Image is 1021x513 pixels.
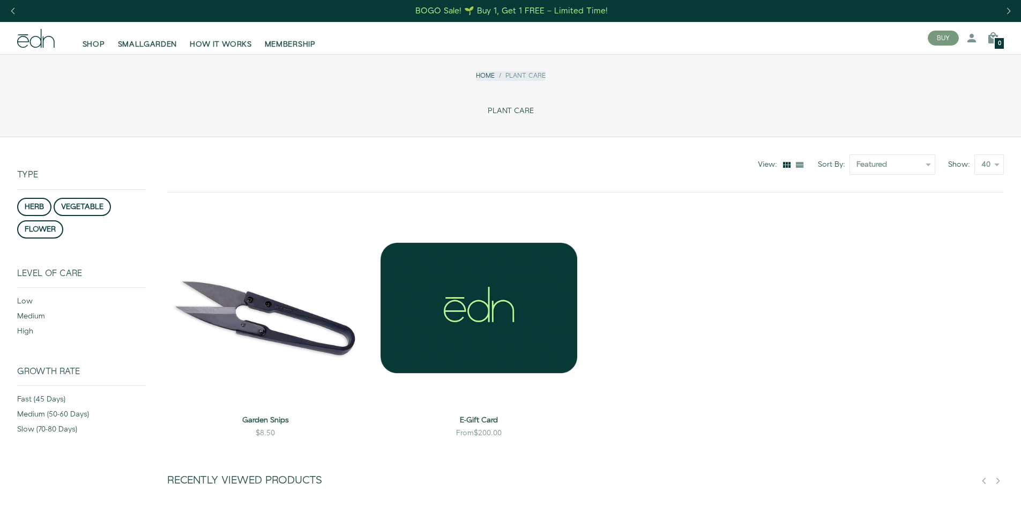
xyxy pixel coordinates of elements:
a: Garden Snips [167,415,363,426]
div: fast (45 days) [17,394,146,409]
a: E-Gift Card [381,415,577,426]
label: Sort By: [818,159,849,170]
span: MEMBERSHIP [265,39,316,50]
button: flower [17,220,63,239]
label: Show: [948,159,974,170]
div: low [17,296,146,311]
button: herb [17,198,51,216]
span: SHOP [83,39,105,50]
div: medium [17,311,146,326]
a: HOW IT WORKS [183,26,258,50]
h3: Recently Viewed Products [167,475,974,487]
button: next [991,474,1004,487]
nav: breadcrumbs [476,71,546,80]
span: SMALLGARDEN [118,39,177,50]
div: $8.50 [256,428,275,438]
img: Garden Snips [167,210,363,406]
div: From [456,428,502,438]
div: high [17,326,146,341]
div: Level of Care [17,269,146,287]
a: SMALLGARDEN [111,26,184,50]
a: SHOP [76,26,111,50]
div: Growth Rate [17,367,146,385]
img: E-Gift Card [381,210,577,406]
a: MEMBERSHIP [258,26,322,50]
span: HOW IT WORKS [190,39,251,50]
div: medium (50-60 days) [17,409,146,424]
span: 0 [998,41,1001,47]
div: View: [758,159,781,170]
iframe: Opens a widget where you can find more information [938,481,1010,508]
span: PLANT CARE [488,107,534,116]
button: previous [978,474,991,487]
div: Type [17,137,146,189]
div: BOGO Sale! 🌱 Buy 1, Get 1 FREE – Limited Time! [415,5,608,17]
a: BOGO Sale! 🌱 Buy 1, Get 1 FREE – Limited Time! [414,3,609,19]
div: slow (70-80 days) [17,424,146,439]
li: Plant Care [495,71,546,80]
a: Home [476,71,495,80]
button: vegetable [54,198,111,216]
span: $200.00 [474,428,502,438]
button: BUY [928,31,959,46]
